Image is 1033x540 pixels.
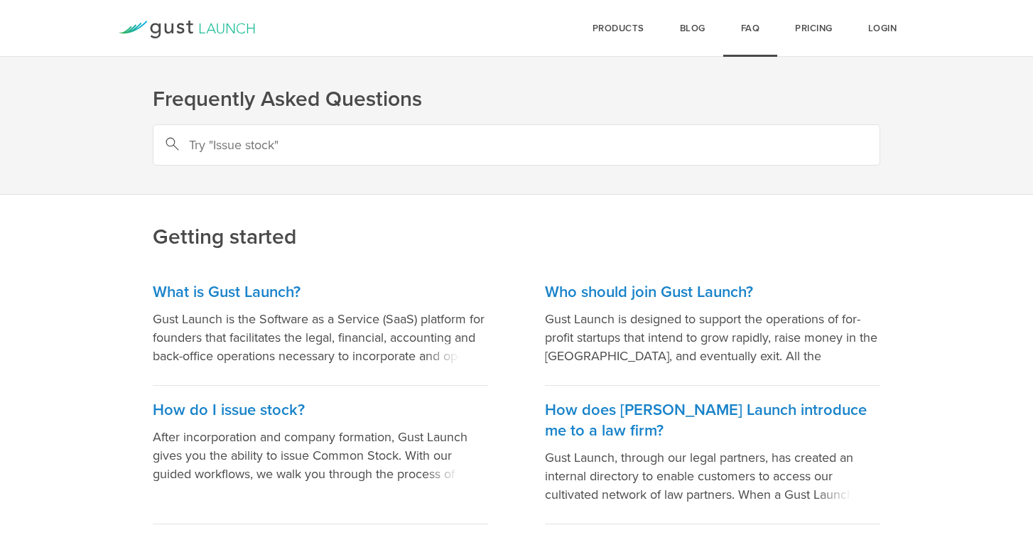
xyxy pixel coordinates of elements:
h3: Who should join Gust Launch? [545,282,880,303]
p: Gust Launch is designed to support the operations of for-profit startups that intend to grow rapi... [545,310,880,365]
h3: How does [PERSON_NAME] Launch introduce me to a law firm? [545,400,880,441]
a: How do I issue stock? After incorporation and company formation, Gust Launch gives you the abilit... [153,386,488,524]
input: Try "Issue stock" [153,124,880,166]
h2: Getting started [153,127,880,252]
h3: What is Gust Launch? [153,282,488,303]
a: What is Gust Launch? Gust Launch is the Software as a Service (SaaS) platform for founders that f... [153,268,488,386]
p: Gust Launch, through our legal partners, has created an internal directory to enable customers to... [545,448,880,504]
p: Gust Launch is the Software as a Service (SaaS) platform for founders that facilitates the legal,... [153,310,488,365]
h3: How do I issue stock? [153,400,488,421]
p: After incorporation and company formation, Gust Launch gives you the ability to issue Common Stoc... [153,428,488,483]
a: How does [PERSON_NAME] Launch introduce me to a law firm? Gust Launch, through our legal partners... [545,386,880,524]
a: Who should join Gust Launch? Gust Launch is designed to support the operations of for-profit star... [545,268,880,386]
h1: Frequently Asked Questions [153,85,880,114]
